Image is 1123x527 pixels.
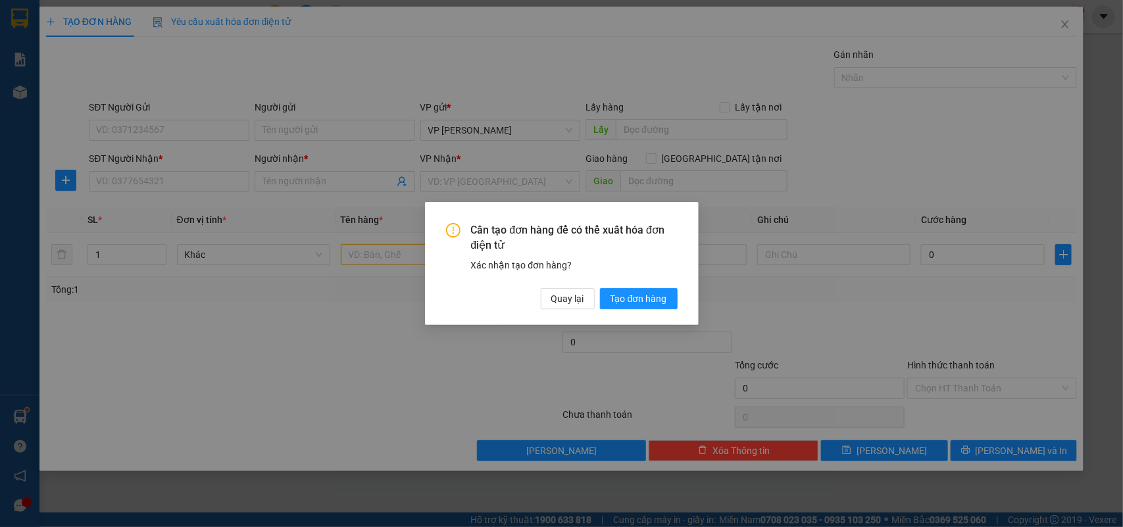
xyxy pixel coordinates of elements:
[541,288,595,309] button: Quay lại
[600,288,678,309] button: Tạo đơn hàng
[611,291,667,306] span: Tạo đơn hàng
[551,291,584,306] span: Quay lại
[471,258,678,272] div: Xác nhận tạo đơn hàng?
[471,223,678,253] span: Cần tạo đơn hàng để có thể xuất hóa đơn điện tử
[446,223,461,238] span: exclamation-circle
